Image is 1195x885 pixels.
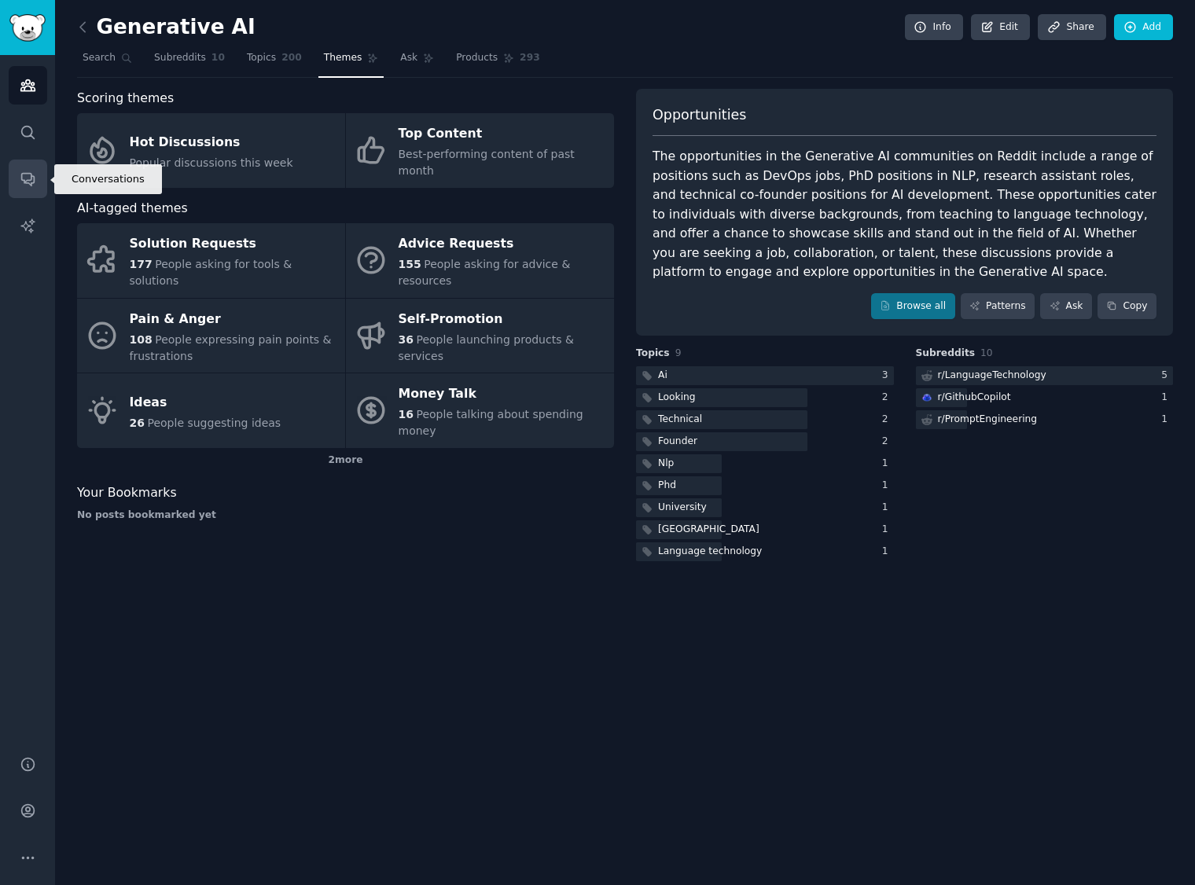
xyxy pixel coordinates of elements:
[399,307,606,332] div: Self-Promotion
[130,333,332,362] span: People expressing pain points & frustrations
[971,14,1030,41] a: Edit
[916,366,1174,386] a: r/LanguageTechnology5
[636,476,894,496] a: Phd1
[882,545,894,559] div: 1
[324,51,362,65] span: Themes
[130,333,153,346] span: 108
[399,232,606,257] div: Advice Requests
[636,366,894,386] a: Ai3
[130,390,281,415] div: Ideas
[1114,14,1173,41] a: Add
[916,410,1174,430] a: r/PromptEngineering1
[77,46,138,78] a: Search
[77,89,174,108] span: Scoring themes
[675,347,682,358] span: 9
[346,223,614,298] a: Advice Requests155People asking for advice & resources
[154,51,206,65] span: Subreddits
[882,413,894,427] div: 2
[658,501,707,515] div: University
[399,258,571,287] span: People asking for advice & resources
[399,333,414,346] span: 36
[882,369,894,383] div: 3
[399,408,414,420] span: 16
[247,51,276,65] span: Topics
[636,388,894,408] a: Looking2
[211,51,225,65] span: 10
[241,46,307,78] a: Topics200
[1161,391,1173,405] div: 1
[658,391,696,405] div: Looking
[130,258,292,287] span: People asking for tools & solutions
[130,417,145,429] span: 26
[346,113,614,188] a: Top ContentBest-performing content of past month
[1040,293,1092,320] a: Ask
[921,392,932,403] img: GithubCopilot
[281,51,302,65] span: 200
[395,46,439,78] a: Ask
[1161,369,1173,383] div: 5
[980,347,993,358] span: 10
[77,113,345,188] a: Hot DiscussionsPopular discussions this week
[961,293,1035,320] a: Patterns
[399,333,574,362] span: People launching products & services
[658,545,762,559] div: Language technology
[916,388,1174,408] a: GithubCopilotr/GithubCopilot1
[399,382,606,407] div: Money Talk
[658,369,667,383] div: Ai
[658,435,697,449] div: Founder
[882,501,894,515] div: 1
[882,435,894,449] div: 2
[399,122,606,147] div: Top Content
[346,299,614,373] a: Self-Promotion36People launching products & services
[636,410,894,430] a: Technical2
[77,448,614,473] div: 2 more
[938,413,1038,427] div: r/ PromptEngineering
[399,258,421,270] span: 155
[636,432,894,452] a: Founder2
[1098,293,1156,320] button: Copy
[450,46,545,78] a: Products293
[636,347,670,361] span: Topics
[456,51,498,65] span: Products
[916,347,976,361] span: Subreddits
[77,299,345,373] a: Pain & Anger108People expressing pain points & frustrations
[83,51,116,65] span: Search
[636,520,894,540] a: [GEOGRAPHIC_DATA]1
[77,509,614,523] div: No posts bookmarked yet
[658,457,674,471] div: Nlp
[653,147,1156,282] div: The opportunities in the Generative AI communities on Reddit include a range of positions such as...
[658,413,702,427] div: Technical
[346,373,614,448] a: Money Talk16People talking about spending money
[77,483,177,503] span: Your Bookmarks
[77,223,345,298] a: Solution Requests177People asking for tools & solutions
[1161,413,1173,427] div: 1
[658,479,676,493] div: Phd
[400,51,417,65] span: Ask
[636,454,894,474] a: Nlp1
[636,542,894,562] a: Language technology1
[882,523,894,537] div: 1
[399,408,583,437] span: People talking about spending money
[1038,14,1105,41] a: Share
[882,457,894,471] div: 1
[399,148,575,177] span: Best-performing content of past month
[882,479,894,493] div: 1
[130,156,293,169] span: Popular discussions this week
[658,523,759,537] div: [GEOGRAPHIC_DATA]
[938,391,1011,405] div: r/ GithubCopilot
[653,105,746,125] span: Opportunities
[130,130,293,155] div: Hot Discussions
[871,293,955,320] a: Browse all
[130,258,153,270] span: 177
[77,15,256,40] h2: Generative AI
[636,498,894,518] a: University1
[882,391,894,405] div: 2
[147,417,281,429] span: People suggesting ideas
[520,51,540,65] span: 293
[318,46,384,78] a: Themes
[9,14,46,42] img: GummySearch logo
[938,369,1046,383] div: r/ LanguageTechnology
[130,232,337,257] div: Solution Requests
[130,307,337,332] div: Pain & Anger
[77,199,188,218] span: AI-tagged themes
